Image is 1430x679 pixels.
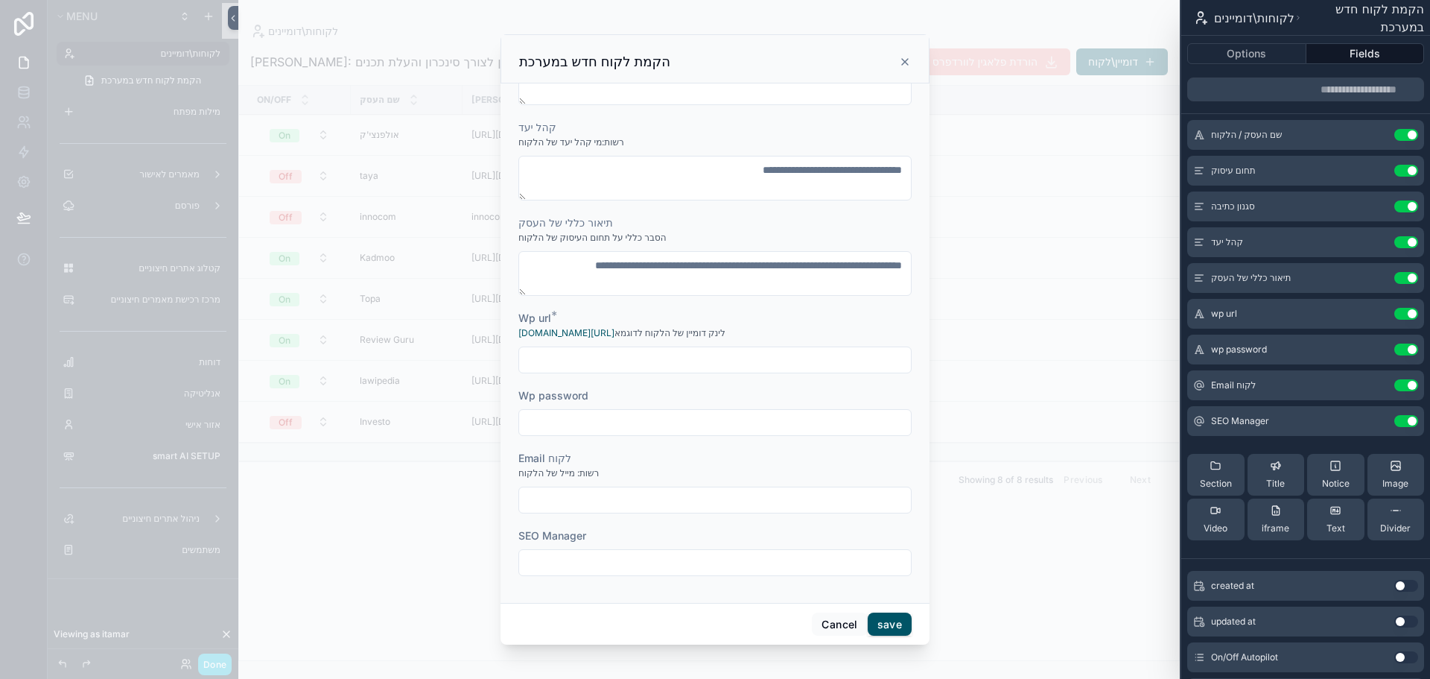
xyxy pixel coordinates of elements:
[518,216,613,229] span: תיאור כללי של העסק
[518,327,614,338] a: [URL][DOMAIN_NAME]
[1367,499,1425,540] button: Divider
[868,613,912,637] button: save
[1187,43,1306,64] button: Options
[1211,236,1243,248] span: קהל יעד
[518,452,571,464] span: Email לקוח
[1211,651,1278,663] span: On/Off Autopilot
[1367,454,1425,496] button: Image
[1326,522,1345,534] span: Text
[518,121,556,133] span: קהל יעד
[1382,478,1408,490] span: Image
[1211,616,1256,628] span: updated at
[1214,9,1294,27] span: לקוחות\דומיינים
[1248,454,1305,496] button: Title
[1248,499,1305,540] button: iframe
[1211,200,1255,212] span: סגנון כתיבה
[1187,454,1245,496] button: Section
[518,389,588,402] span: Wp password
[1211,165,1256,177] span: תחום עיסוק
[1211,272,1291,284] span: תיאור כללי של העסק
[1307,499,1364,540] button: Text
[1322,478,1350,490] span: Notice
[1187,499,1245,540] button: Video
[1211,415,1269,427] span: SEO Manager
[1211,308,1237,320] span: wp url
[1306,43,1425,64] button: Fields
[1211,379,1256,391] span: Email לקוח
[812,613,867,637] button: Cancel
[519,53,670,71] h3: הקמת לקוח חדש במערכת
[518,327,725,339] span: לינק דומיין של הלקוח לדוגמא
[1211,344,1267,356] span: wp password
[1200,478,1232,490] span: Section
[1211,129,1282,141] span: שם העסק / הלקוח
[1211,580,1254,592] span: created at
[518,312,551,324] span: Wp url
[518,136,624,148] span: רשות:מי קהל יעד של הלקוח
[1307,454,1364,496] button: Notice
[1380,522,1411,534] span: Divider
[518,232,667,244] span: הסבר כללי על תחום העיסוק של הלקוח
[1204,522,1227,534] span: Video
[518,529,586,542] span: SEO Manager
[1266,478,1285,490] span: Title
[1262,522,1289,534] span: iframe
[518,467,599,479] span: רשות: מייל של הלקוח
